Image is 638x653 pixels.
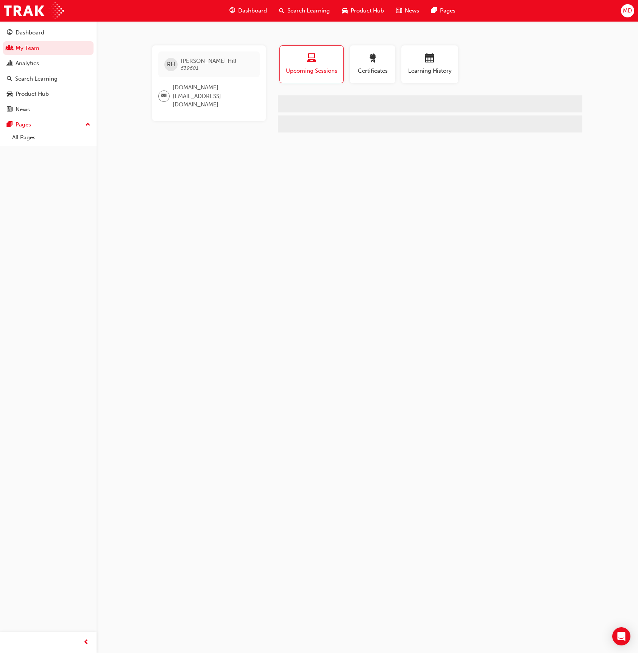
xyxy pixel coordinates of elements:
span: Upcoming Sessions [285,67,338,75]
a: news-iconNews [390,3,425,19]
a: News [3,103,94,117]
span: RH [167,60,175,69]
div: News [16,105,30,114]
a: car-iconProduct Hub [336,3,390,19]
span: [DOMAIN_NAME][EMAIL_ADDRESS][DOMAIN_NAME] [173,83,254,109]
button: MD [621,4,634,17]
div: Open Intercom Messenger [612,627,630,645]
button: DashboardMy TeamAnalyticsSearch LearningProduct HubNews [3,24,94,118]
button: Upcoming Sessions [279,45,344,83]
span: car-icon [7,91,12,98]
span: up-icon [85,120,90,130]
div: Analytics [16,59,39,68]
span: award-icon [368,54,377,64]
button: Pages [3,118,94,132]
span: people-icon [7,45,12,52]
span: Product Hub [351,6,384,15]
span: Search Learning [287,6,330,15]
a: Dashboard [3,26,94,40]
span: pages-icon [431,6,437,16]
img: Trak [4,2,64,19]
a: All Pages [9,132,94,143]
span: calendar-icon [425,54,434,64]
span: MD [623,6,632,15]
a: search-iconSearch Learning [273,3,336,19]
span: laptop-icon [307,54,316,64]
button: Certificates [350,45,395,83]
a: pages-iconPages [425,3,462,19]
div: Product Hub [16,90,49,98]
a: Product Hub [3,87,94,101]
a: Analytics [3,56,94,70]
button: Learning History [401,45,458,83]
div: Search Learning [15,75,58,83]
span: email-icon [161,91,167,101]
span: News [405,6,419,15]
div: Pages [16,120,31,129]
span: news-icon [396,6,402,16]
a: guage-iconDashboard [223,3,273,19]
span: 639601 [181,65,198,71]
span: Pages [440,6,455,15]
span: guage-icon [7,30,12,36]
div: Dashboard [16,28,44,37]
span: search-icon [279,6,284,16]
a: My Team [3,41,94,55]
span: search-icon [7,76,12,83]
span: Certificates [356,67,390,75]
span: car-icon [342,6,348,16]
span: Dashboard [238,6,267,15]
span: prev-icon [83,638,89,647]
span: pages-icon [7,122,12,128]
span: news-icon [7,106,12,113]
span: [PERSON_NAME] Hill [181,58,236,64]
a: Search Learning [3,72,94,86]
span: Learning History [407,67,452,75]
span: guage-icon [229,6,235,16]
span: chart-icon [7,60,12,67]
